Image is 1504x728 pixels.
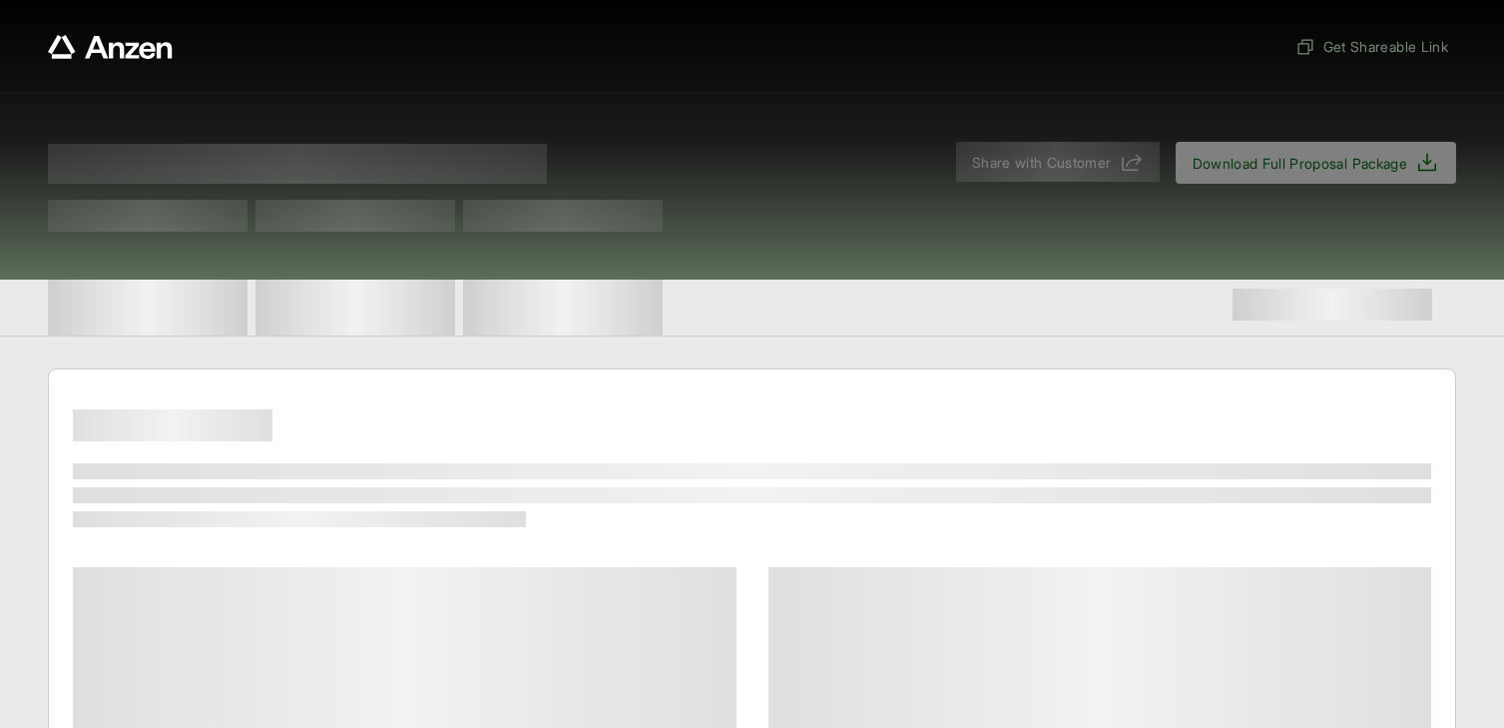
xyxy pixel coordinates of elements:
[972,152,1112,173] span: Share with Customer
[1295,36,1448,57] span: Get Shareable Link
[1287,28,1456,65] button: Get Shareable Link
[48,200,248,232] span: Test
[463,200,663,232] span: Test
[48,35,173,59] a: Anzen website
[255,200,455,232] span: Test
[48,144,547,184] span: Proposal for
